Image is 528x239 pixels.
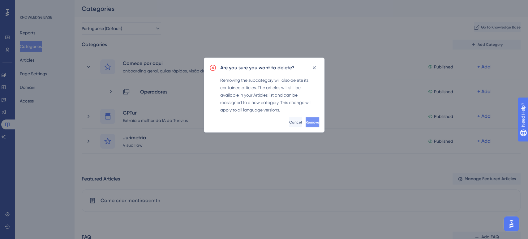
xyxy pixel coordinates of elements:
span: Need Help? [15,2,39,9]
h2: Are you sure you want to delete? [220,64,294,72]
iframe: UserGuiding AI Assistant Launcher [502,215,521,233]
span: Cancel [289,120,302,125]
div: Removing the subcategory will also delete its contained articles. The articles will still be avai... [220,76,319,114]
span: Remove [306,120,319,125]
